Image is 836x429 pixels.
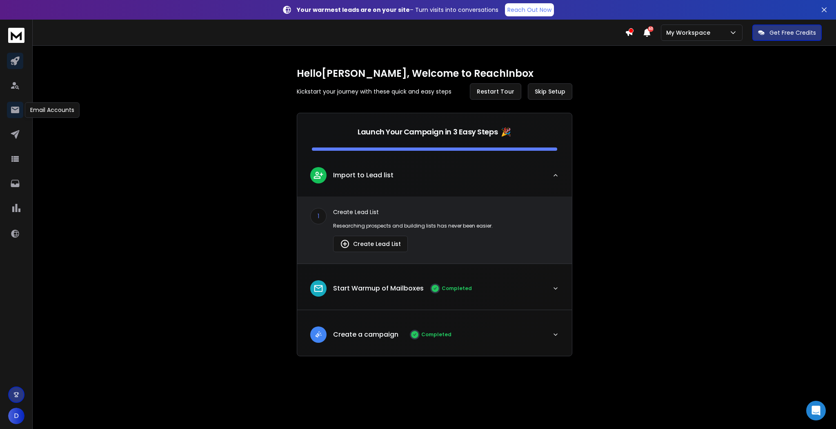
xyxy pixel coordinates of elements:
button: Get Free Credits [752,25,822,41]
button: Create Lead List [333,236,408,252]
p: Get Free Credits [769,29,816,37]
button: Restart Tour [470,83,521,100]
h1: Hello [PERSON_NAME] , Welcome to ReachInbox [297,67,572,80]
p: Completed [421,331,451,338]
p: Reach Out Now [507,6,551,14]
img: lead [313,283,324,294]
img: logo [8,28,24,43]
p: Completed [442,285,472,292]
p: Start Warmup of Mailboxes [333,284,424,293]
a: Reach Out Now [505,3,554,16]
p: My Workspace [666,29,714,37]
p: – Turn visits into conversations [297,6,498,14]
button: leadCreate a campaignCompleted [297,320,572,356]
div: Open Intercom Messenger [806,401,826,420]
img: lead [313,329,324,340]
span: Skip Setup [535,87,565,96]
p: Kickstart your journey with these quick and easy steps [297,87,451,96]
span: 50 [648,26,654,32]
img: lead [340,239,350,249]
button: leadImport to Lead list [297,161,572,197]
div: 1 [310,208,327,224]
button: D [8,408,24,424]
div: Email Accounts [25,102,80,118]
button: Skip Setup [528,83,572,100]
p: Import to Lead list [333,170,394,180]
strong: Your warmest leads are on your site [297,6,410,14]
p: Create a campaign [333,330,398,340]
p: Researching prospects and building lists has never been easier. [333,223,559,229]
span: 🎉 [501,126,511,138]
p: Launch Your Campaign in 3 Easy Steps [358,126,498,138]
img: lead [313,170,324,180]
div: leadImport to Lead list [297,197,572,264]
button: leadStart Warmup of MailboxesCompleted [297,274,572,310]
p: Create Lead List [333,208,559,216]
